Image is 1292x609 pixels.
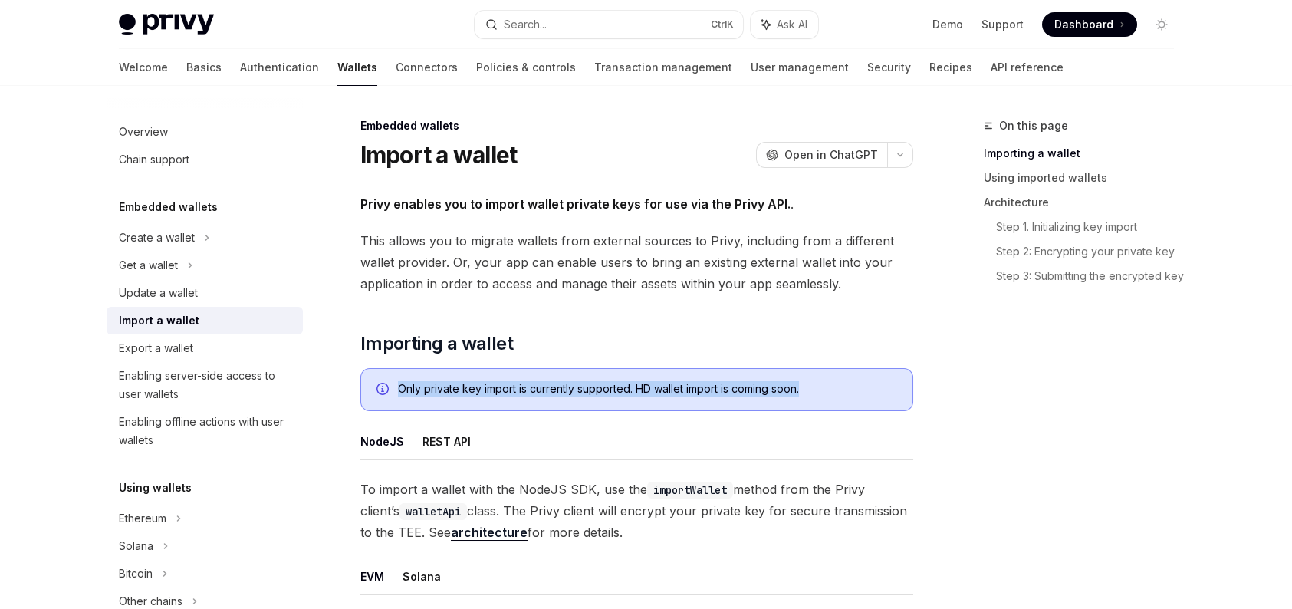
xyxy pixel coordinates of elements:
[376,383,392,398] svg: Info
[360,423,404,459] button: NodeJS
[422,423,471,459] button: REST API
[119,198,218,216] h5: Embedded wallets
[932,17,963,32] a: Demo
[119,14,214,35] img: light logo
[476,49,576,86] a: Policies & controls
[647,482,733,499] code: importWallet
[756,142,887,168] button: Open in ChatGPT
[119,367,294,403] div: Enabling server-side access to user wallets
[360,118,913,133] div: Embedded wallets
[711,18,734,31] span: Ctrl K
[119,123,168,141] div: Overview
[360,479,913,543] span: To import a wallet with the NodeJS SDK, use the method from the Privy client’s class. The Privy c...
[119,284,198,302] div: Update a wallet
[403,558,441,594] button: Solana
[119,509,166,528] div: Ethereum
[999,117,1068,135] span: On this page
[119,339,193,357] div: Export a wallet
[119,49,168,86] a: Welcome
[107,279,303,307] a: Update a wallet
[475,11,743,38] button: Search...CtrlK
[594,49,732,86] a: Transaction management
[1042,12,1137,37] a: Dashboard
[984,141,1186,166] a: Importing a wallet
[751,49,849,86] a: User management
[119,479,192,497] h5: Using wallets
[984,190,1186,215] a: Architecture
[929,49,972,86] a: Recipes
[396,49,458,86] a: Connectors
[751,11,818,38] button: Ask AI
[119,150,189,169] div: Chain support
[360,193,913,215] span: .
[399,503,467,520] code: walletApi
[119,413,294,449] div: Enabling offline actions with user wallets
[119,565,153,583] div: Bitcoin
[107,334,303,362] a: Export a wallet
[107,146,303,173] a: Chain support
[107,118,303,146] a: Overview
[360,230,913,295] span: This allows you to migrate wallets from external sources to Privy, including from a different wal...
[186,49,222,86] a: Basics
[981,17,1024,32] a: Support
[107,408,303,454] a: Enabling offline actions with user wallets
[991,49,1064,86] a: API reference
[1149,12,1174,37] button: Toggle dark mode
[360,331,513,356] span: Importing a wallet
[107,362,303,408] a: Enabling server-side access to user wallets
[784,147,878,163] span: Open in ChatGPT
[504,15,547,34] div: Search...
[360,196,791,212] strong: Privy enables you to import wallet private keys for use via the Privy API.
[119,229,195,247] div: Create a wallet
[451,525,528,541] a: architecture
[119,537,153,555] div: Solana
[337,49,377,86] a: Wallets
[996,215,1186,239] a: Step 1. Initializing key import
[984,166,1186,190] a: Using imported wallets
[119,311,199,330] div: Import a wallet
[240,49,319,86] a: Authentication
[867,49,911,86] a: Security
[996,264,1186,288] a: Step 3: Submitting the encrypted key
[398,381,897,398] div: Only private key import is currently supported. HD wallet import is coming soon.
[777,17,807,32] span: Ask AI
[1054,17,1113,32] span: Dashboard
[119,256,178,275] div: Get a wallet
[107,307,303,334] a: Import a wallet
[360,141,518,169] h1: Import a wallet
[360,558,384,594] button: EVM
[996,239,1186,264] a: Step 2: Encrypting your private key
